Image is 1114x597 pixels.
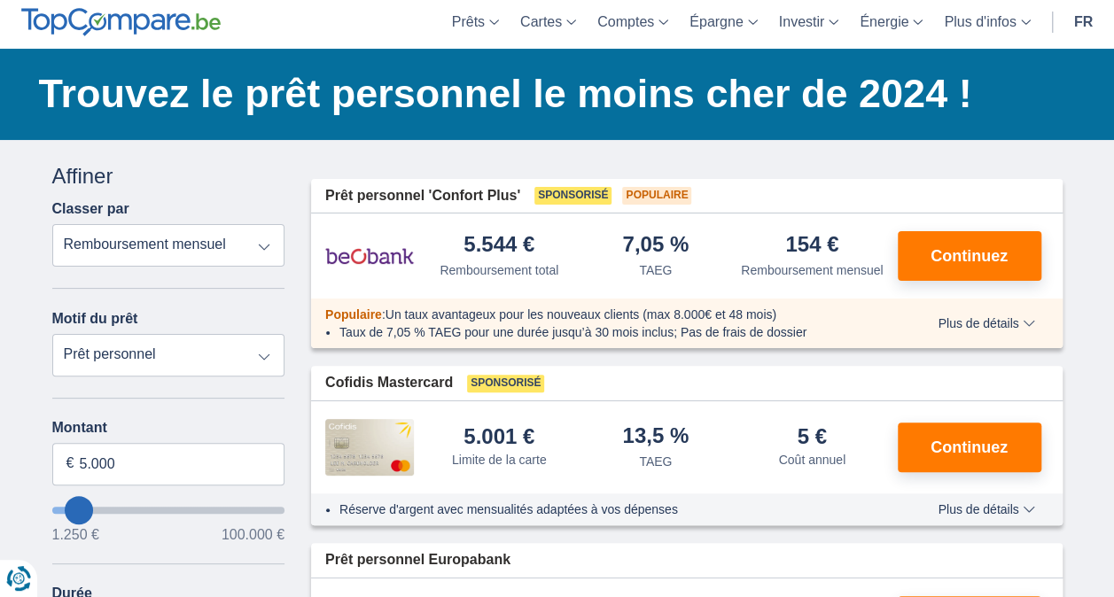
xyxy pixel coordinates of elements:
[931,248,1008,264] span: Continuez
[222,528,284,542] span: 100.000 €
[898,231,1041,281] button: Continuez
[52,201,129,217] label: Classer par
[386,307,776,322] span: Un taux avantageux pour les nouveaux clients (max 8.000€ et 48 mois)
[325,234,414,278] img: pret personnel Beobank
[52,528,99,542] span: 1.250 €
[325,307,382,322] span: Populaire
[622,425,689,449] div: 13,5 %
[440,261,558,279] div: Remboursement total
[622,187,691,205] span: Populaire
[785,234,838,258] div: 154 €
[21,8,221,36] img: TopCompare
[798,426,827,447] div: 5 €
[325,419,414,476] img: pret personnel Cofidis CC
[931,439,1008,455] span: Continuez
[534,187,612,205] span: Sponsorisé
[52,420,285,436] label: Montant
[52,507,285,514] input: wantToBorrow
[52,311,138,327] label: Motif du prêt
[898,423,1041,472] button: Continuez
[339,500,886,518] li: Réserve d'argent avec mensualités adaptées à vos dépenses
[325,186,520,206] span: Prêt personnel 'Confort Plus'
[464,426,534,447] div: 5.001 €
[622,234,689,258] div: 7,05 %
[639,261,672,279] div: TAEG
[39,66,1063,121] h1: Trouvez le prêt personnel le moins cher de 2024 !
[639,453,672,470] div: TAEG
[938,317,1034,330] span: Plus de détails
[924,502,1048,516] button: Plus de détails
[741,261,883,279] div: Remboursement mensuel
[924,316,1048,330] button: Plus de détails
[452,451,547,469] div: Limite de la carte
[778,451,845,469] div: Coût annuel
[464,234,534,258] div: 5.544 €
[938,503,1034,516] span: Plus de détails
[52,161,285,191] div: Affiner
[339,323,886,341] li: Taux de 7,05 % TAEG pour une durée jusqu’à 30 mois inclus; Pas de frais de dossier
[325,550,510,570] span: Prêt personnel Europabank
[325,373,453,393] span: Cofidis Mastercard
[467,375,544,392] span: Sponsorisé
[66,454,74,474] span: €
[311,306,900,323] div: :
